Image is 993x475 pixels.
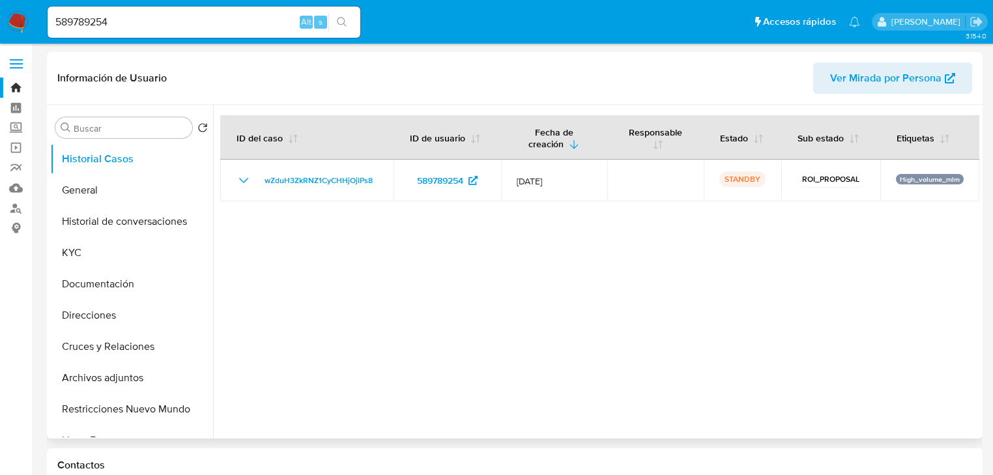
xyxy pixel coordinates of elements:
button: Listas Externas [50,425,213,456]
span: s [319,16,323,28]
span: Accesos rápidos [763,15,836,29]
button: Historial de conversaciones [50,206,213,237]
button: Direcciones [50,300,213,331]
button: Volver al orden por defecto [197,122,208,137]
button: Cruces y Relaciones [50,331,213,362]
span: Ver Mirada por Persona [830,63,942,94]
button: search-icon [328,13,355,31]
button: KYC [50,237,213,268]
button: Buscar [61,122,71,133]
button: Historial Casos [50,143,213,175]
input: Buscar usuario o caso... [48,14,360,31]
span: Alt [301,16,311,28]
input: Buscar [74,122,187,134]
a: Notificaciones [849,16,860,27]
a: Salir [970,15,983,29]
button: Ver Mirada por Persona [813,63,972,94]
button: Archivos adjuntos [50,362,213,394]
p: erika.juarez@mercadolibre.com.mx [891,16,965,28]
button: Documentación [50,268,213,300]
button: General [50,175,213,206]
h1: Contactos [57,459,972,472]
h1: Información de Usuario [57,72,167,85]
button: Restricciones Nuevo Mundo [50,394,213,425]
